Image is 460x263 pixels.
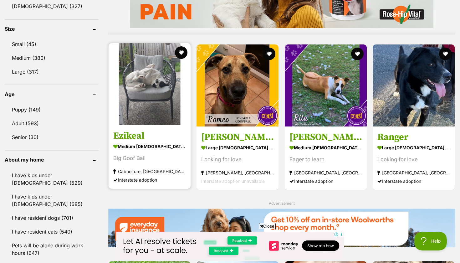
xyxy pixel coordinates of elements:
[263,48,276,60] button: favourite
[201,155,274,163] div: Looking for love
[5,157,99,162] header: About my home
[414,232,447,250] iframe: Help Scout Beacon - Open
[116,232,344,260] iframe: Advertisement
[289,143,362,152] strong: medium [DEMOGRAPHIC_DATA] Dog
[201,143,274,152] strong: large [DEMOGRAPHIC_DATA] Dog
[439,48,452,60] button: favourite
[175,46,187,59] button: favourite
[373,44,455,126] img: Ranger - Maremma Sheepdog
[377,155,450,163] div: Looking for love
[109,125,191,188] a: Ezikeal medium [DEMOGRAPHIC_DATA] Dog Big Goof Ball Caboolture, [GEOGRAPHIC_DATA] Interstate adop...
[5,103,99,116] a: Puppy (149)
[5,131,99,144] a: Senior (30)
[289,168,362,177] strong: [GEOGRAPHIC_DATA], [GEOGRAPHIC_DATA]
[113,167,186,175] strong: Caboolture, [GEOGRAPHIC_DATA]
[201,131,274,143] h3: [PERSON_NAME]
[201,178,265,183] span: Interstate adoption unavailable
[377,177,450,185] div: Interstate adoption
[5,169,99,189] a: I have kids under [DEMOGRAPHIC_DATA] (529)
[113,154,186,162] div: Big Goof Ball
[5,239,99,260] a: Pets will be alone during work hours (647)
[109,43,191,125] img: Ezikeal - Border Collie Dog
[351,48,364,60] button: favourite
[113,142,186,151] strong: medium [DEMOGRAPHIC_DATA] Dog
[377,131,450,143] h3: Ranger
[289,131,362,143] h3: [PERSON_NAME]
[289,177,362,185] div: Interstate adoption
[5,91,99,97] header: Age
[113,175,186,184] div: Interstate adoption
[5,225,99,238] a: I have resident cats (540)
[5,117,99,130] a: Adult (593)
[5,26,99,32] header: Size
[108,209,455,247] img: Everyday Insurance promotional banner
[113,130,186,142] h3: Ezikeal
[5,51,99,64] a: Medium (380)
[285,126,367,190] a: [PERSON_NAME] medium [DEMOGRAPHIC_DATA] Dog Eager to learn [GEOGRAPHIC_DATA], [GEOGRAPHIC_DATA] I...
[269,201,295,206] span: Advertisement
[259,223,276,229] span: Close
[201,168,274,177] strong: [PERSON_NAME], [GEOGRAPHIC_DATA]
[5,190,99,211] a: I have kids under [DEMOGRAPHIC_DATA] (685)
[377,143,450,152] strong: large [DEMOGRAPHIC_DATA] Dog
[373,126,455,190] a: Ranger large [DEMOGRAPHIC_DATA] Dog Looking for love [GEOGRAPHIC_DATA], [GEOGRAPHIC_DATA] Interst...
[108,209,455,248] a: Everyday Insurance promotional banner
[289,155,362,163] div: Eager to learn
[377,168,450,177] strong: [GEOGRAPHIC_DATA], [GEOGRAPHIC_DATA]
[285,44,367,126] img: Rita - Rhodesian Ridgeback Dog
[197,44,279,126] img: Romeo - Bull Arab Dog
[197,126,279,190] a: [PERSON_NAME] large [DEMOGRAPHIC_DATA] Dog Looking for love [PERSON_NAME], [GEOGRAPHIC_DATA] Inte...
[5,38,99,51] a: Small (45)
[5,211,99,224] a: I have resident dogs (701)
[5,65,99,78] a: Large (317)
